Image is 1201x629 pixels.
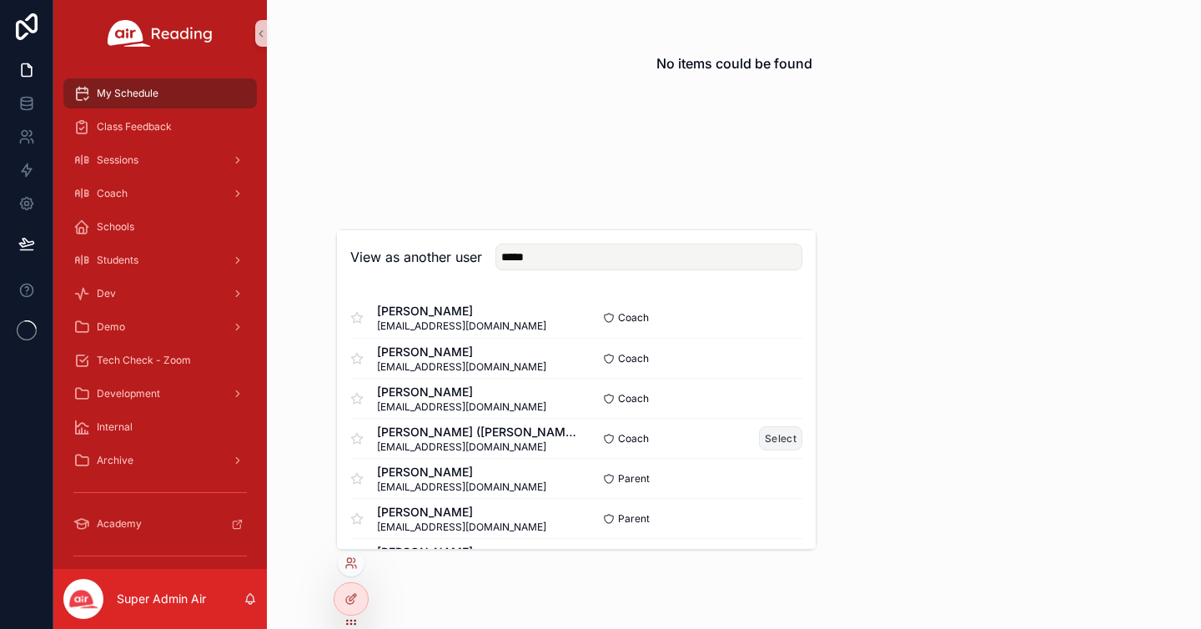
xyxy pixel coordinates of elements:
p: Super Admin Air [117,591,206,607]
span: Tech Check - Zoom [97,354,191,367]
a: Development [63,379,257,409]
a: Students [63,245,257,275]
span: [PERSON_NAME] [377,464,546,481]
span: Internal [97,420,133,434]
a: Sessions [63,145,257,175]
span: My Schedule [97,87,158,100]
a: Demo [63,312,257,342]
a: Schools [63,212,257,242]
a: Class Feedback [63,112,257,142]
span: Archive [97,454,133,467]
h2: View as another user [350,247,482,267]
span: [EMAIL_ADDRESS][DOMAIN_NAME] [377,400,546,414]
span: [EMAIL_ADDRESS][DOMAIN_NAME] [377,440,576,454]
a: Archive [63,445,257,476]
span: Parent [618,472,650,486]
span: [EMAIL_ADDRESS][DOMAIN_NAME] [377,360,546,374]
h2: No items could be found [656,53,812,73]
span: Students [97,254,138,267]
span: Coach [618,352,649,365]
span: Coach [618,392,649,405]
button: Select [759,426,802,450]
span: Class Feedback [97,120,172,133]
span: Academy [97,517,142,531]
span: Dev [97,287,116,300]
span: Schools [97,220,134,234]
span: [EMAIL_ADDRESS][DOMAIN_NAME] [377,481,546,494]
span: Coach [618,311,649,325]
img: App logo [108,20,213,47]
span: [PERSON_NAME] [377,384,546,400]
span: Parent [618,512,650,526]
span: [PERSON_NAME] [377,544,546,561]
span: [PERSON_NAME] [377,344,546,360]
a: My Schedule [63,78,257,108]
a: Dev [63,279,257,309]
span: Demo [97,320,125,334]
a: Tech Check - Zoom [63,345,257,375]
span: [EMAIL_ADDRESS][DOMAIN_NAME] [377,521,546,534]
span: [PERSON_NAME] ([PERSON_NAME]) [PERSON_NAME] [377,424,576,440]
span: Coach [97,187,128,200]
a: Internal [63,412,257,442]
div: scrollable content [53,67,267,569]
span: [PERSON_NAME] [377,504,546,521]
a: Academy [63,509,257,539]
a: Coach [63,179,257,209]
span: [EMAIL_ADDRESS][DOMAIN_NAME] [377,320,546,333]
span: [PERSON_NAME] [377,303,546,320]
span: Coach [618,432,649,445]
span: Development [97,387,160,400]
span: Sessions [97,153,138,167]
